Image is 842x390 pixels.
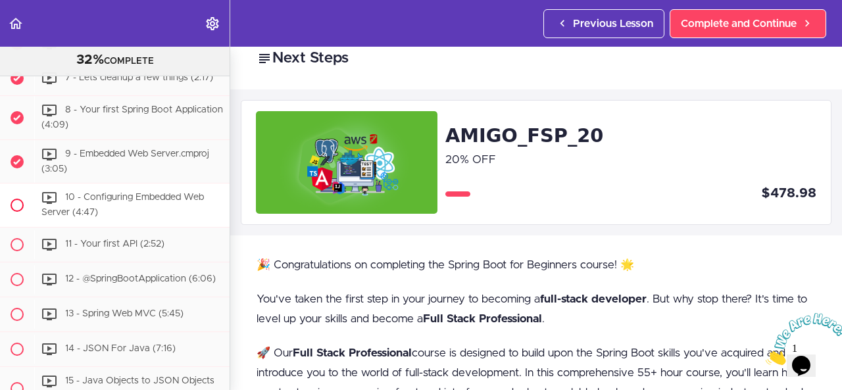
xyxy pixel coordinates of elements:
[65,73,213,82] span: 7 - Lets cleanup a few things (2:17)
[543,9,664,38] a: Previous Lesson
[423,313,542,324] strong: Full Stack Professional
[41,105,223,130] span: 8 - Your first Spring Boot Application (4:09)
[257,47,816,70] h2: Next Steps
[65,309,184,318] span: 13 - Spring Web MVC (5:45)
[5,5,87,57] img: Chat attention grabber
[41,149,209,174] span: 9 - Embedded Web Server.cmproj (3:05)
[8,16,24,32] svg: Back to course curriculum
[681,16,797,32] span: Complete and Continue
[670,9,826,38] a: Complete and Continue
[445,122,816,150] h1: AMIGO_FSP_20
[293,347,412,358] strong: Full Stack Professional
[540,293,647,305] strong: full-stack developer
[257,255,816,275] p: 🎉 Congratulations on completing the Spring Boot for Beginners course! 🌟
[5,5,11,16] span: 1
[256,111,437,213] img: Product
[16,52,213,69] div: COMPLETE
[41,193,204,218] span: 10 - Configuring Embedded Web Server (4:47)
[65,274,216,283] span: 12 - @SpringBootApplication (6:06)
[65,239,164,249] span: 11 - Your first API (2:52)
[573,16,653,32] span: Previous Lesson
[257,289,816,329] p: You've taken the first step in your journey to becoming a . But why stop there? It's time to leve...
[76,53,104,66] span: 32%
[445,150,816,170] p: 20% OFF
[760,308,842,370] iframe: chat widget
[205,16,220,32] svg: Settings Menu
[631,184,816,203] div: $478.98
[65,344,176,353] span: 14 - JSON For Java (7:16)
